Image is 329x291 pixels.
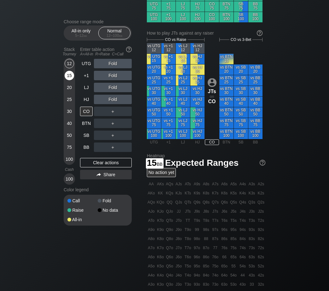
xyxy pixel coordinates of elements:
[174,253,183,261] div: J6o
[211,198,220,207] div: Q7s
[238,262,247,271] div: 54s
[257,207,265,216] div: J2s
[190,97,205,107] div: vs HJ 40
[219,118,234,128] div: vs BTN 75
[147,107,161,118] div: vs UTG 50
[220,225,229,234] div: 96s
[193,280,201,289] div: 93o
[101,33,128,38] div: 12 – 100
[147,153,265,158] h2: Heatmap
[161,139,176,145] div: +1
[61,44,78,59] div: Stack
[257,253,265,261] div: 62s
[183,280,192,289] div: T3o
[165,280,174,289] div: Q3o
[157,160,163,167] span: bb
[219,86,234,96] div: vs BTN 30
[229,234,238,243] div: 85s
[231,37,251,42] span: CO vs 3-Bet
[202,207,211,216] div: J8s
[220,234,229,243] div: 86s
[80,44,132,59] div: Enter table action
[193,198,201,207] div: Q9s
[248,12,263,22] div: BB 100
[193,262,201,271] div: 95o
[176,97,190,107] div: vs LJ 40
[165,271,174,280] div: Q4o
[61,52,78,56] div: Tourney
[65,107,74,116] div: 30
[248,118,263,128] div: vs BB 75
[80,143,93,152] div: BB
[220,180,229,188] div: A6s
[156,253,165,261] div: K6o
[202,262,211,271] div: 85o
[220,253,229,261] div: 66
[176,12,190,22] div: LJ 100
[247,253,256,261] div: 63s
[146,158,164,169] span: 15
[193,216,201,225] div: T9s
[176,139,190,145] div: LJ
[147,271,156,280] div: A4o
[147,75,161,86] div: vs UTG 25
[68,33,94,38] div: 5 – 12
[176,129,190,139] div: vs LJ 100
[80,158,132,167] div: Clear actions
[247,216,256,225] div: T3s
[80,52,132,56] div: A=All-in R=Raise C=Call
[248,75,263,86] div: vs BB 25
[229,280,238,289] div: 53o
[165,37,186,42] span: CO vs Raise
[238,207,247,216] div: J4s
[61,167,78,172] div: Cash
[211,216,220,225] div: T7s
[257,243,265,252] div: 72s
[147,64,161,75] div: vs UTG 20
[183,216,192,225] div: TT
[219,75,234,86] div: vs BTN 25
[147,234,156,243] div: A8o
[229,198,238,207] div: Q5s
[211,225,220,234] div: 97s
[67,217,98,222] div: All-in
[161,64,176,75] div: vs +1 20
[220,189,229,198] div: K6s
[94,71,132,80] div: Fold
[174,234,183,243] div: J8o
[119,33,123,38] span: bb
[257,216,265,225] div: T2s
[98,199,128,203] div: Fold
[234,139,248,145] div: SB
[147,54,161,64] div: vs UTG 15
[176,43,190,53] div: vs LJ 12
[147,207,156,216] div: AJo
[190,43,205,53] div: vs HJ 12
[229,271,238,280] div: 54o
[147,189,156,198] div: AKo
[247,225,256,234] div: 93s
[257,180,265,188] div: A2s
[247,207,256,216] div: J3s
[67,208,98,212] div: Raise
[211,234,220,243] div: 87s
[174,271,183,280] div: J4o
[247,243,256,252] div: 73s
[65,71,74,80] div: 15
[247,234,256,243] div: 83s
[193,253,201,261] div: 96o
[183,198,192,207] div: QTs
[220,198,229,207] div: Q6s
[65,119,74,128] div: 40
[211,243,220,252] div: 77
[94,119,132,128] div: ＋
[161,118,176,128] div: vs +1 75
[161,75,176,86] div: vs +1 25
[190,12,205,22] div: HJ 100
[147,118,161,128] div: vs UTG 75
[248,1,263,12] div: BB 75
[161,54,176,64] div: vs +1 15
[190,118,205,128] div: vs HJ 75
[257,189,265,198] div: K2s
[65,59,74,68] div: 12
